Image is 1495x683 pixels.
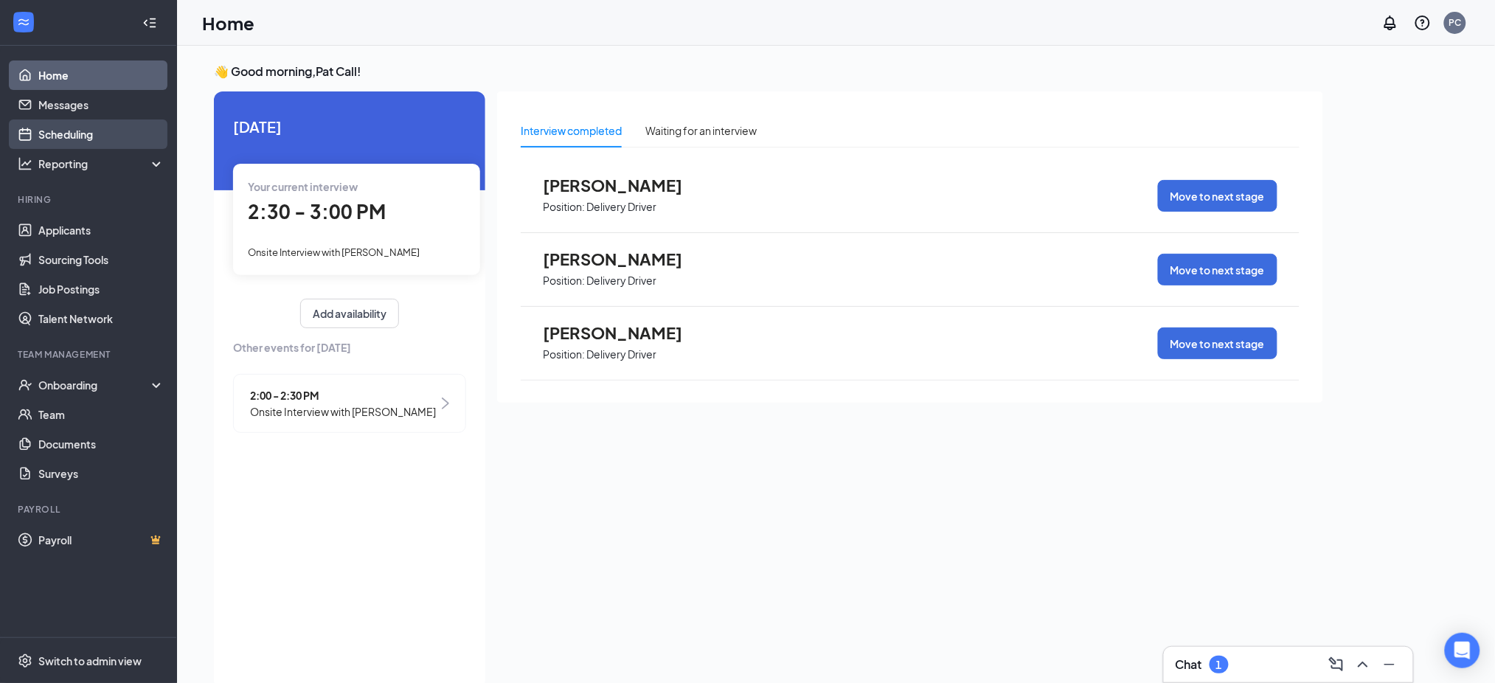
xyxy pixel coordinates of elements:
a: Job Postings [38,274,164,304]
div: Waiting for an interview [645,122,757,139]
div: Team Management [18,348,162,361]
div: Open Intercom Messenger [1445,633,1480,668]
button: Move to next stage [1158,254,1277,285]
span: Onsite Interview with [PERSON_NAME] [250,403,436,420]
a: Sourcing Tools [38,245,164,274]
p: Position: [543,274,585,288]
h1: Home [202,10,254,35]
a: Surveys [38,459,164,488]
button: Move to next stage [1158,180,1277,212]
svg: Minimize [1381,656,1398,673]
span: [PERSON_NAME] [543,176,705,195]
span: [PERSON_NAME] [543,249,705,268]
a: Applicants [38,215,164,245]
div: Switch to admin view [38,653,142,668]
a: Talent Network [38,304,164,333]
p: Position: [543,200,585,214]
button: ChevronUp [1351,653,1375,676]
button: Move to next stage [1158,327,1277,359]
svg: Collapse [142,15,157,30]
svg: ComposeMessage [1328,656,1345,673]
button: ComposeMessage [1325,653,1348,676]
svg: Notifications [1381,14,1399,32]
p: Delivery Driver [586,274,656,288]
a: Documents [38,429,164,459]
span: Onsite Interview with [PERSON_NAME] [248,246,420,258]
a: Scheduling [38,119,164,149]
p: Delivery Driver [586,200,656,214]
h3: Chat [1176,656,1202,673]
div: Payroll [18,503,162,516]
svg: Settings [18,653,32,668]
svg: Analysis [18,156,32,171]
p: Delivery Driver [586,347,656,361]
h3: 👋 Good morning, Pat Call ! [214,63,1323,80]
span: Your current interview [248,180,358,193]
button: Minimize [1378,653,1401,676]
a: Team [38,400,164,429]
div: Reporting [38,156,165,171]
button: Add availability [300,299,399,328]
div: Onboarding [38,378,152,392]
div: Interview completed [521,122,622,139]
a: PayrollCrown [38,525,164,555]
svg: WorkstreamLogo [16,15,31,30]
svg: UserCheck [18,378,32,392]
span: 2:00 - 2:30 PM [250,387,436,403]
div: Hiring [18,193,162,206]
span: [DATE] [233,115,466,138]
a: Messages [38,90,164,119]
svg: ChevronUp [1354,656,1372,673]
a: Home [38,60,164,90]
span: [PERSON_NAME] [543,323,705,342]
div: 1 [1216,659,1222,671]
div: PC [1449,16,1462,29]
span: 2:30 - 3:00 PM [248,199,386,223]
span: Other events for [DATE] [233,339,466,356]
svg: QuestionInfo [1414,14,1432,32]
p: Position: [543,347,585,361]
